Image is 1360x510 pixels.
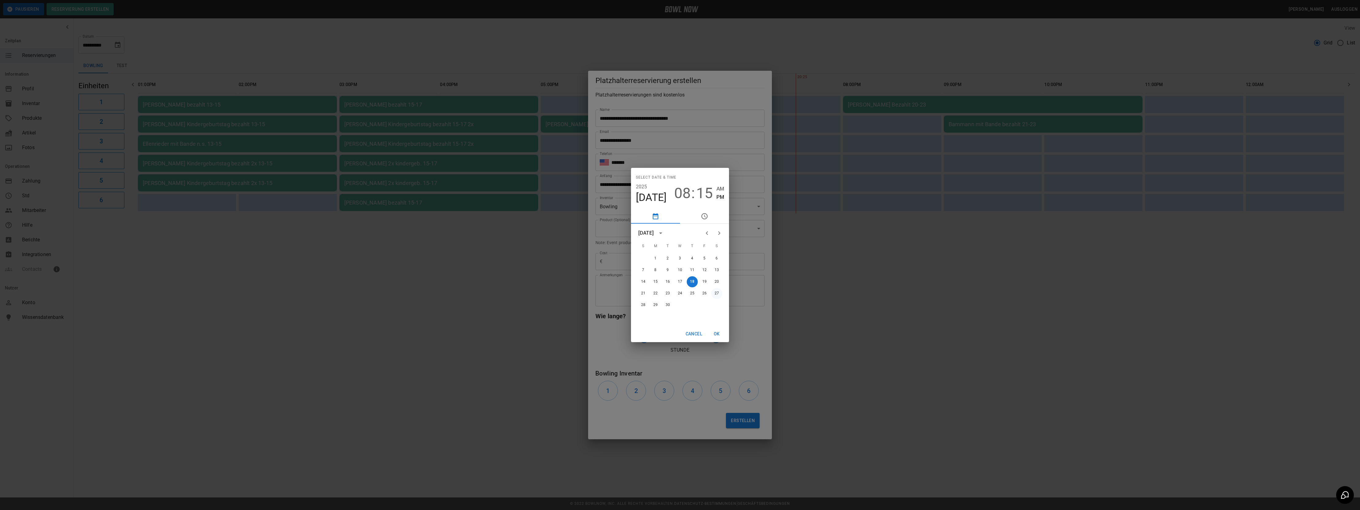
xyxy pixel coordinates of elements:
[650,240,661,252] span: Monday
[674,240,686,252] span: Wednesday
[650,253,661,264] button: 1
[716,185,724,193] button: AM
[650,265,661,276] button: 8
[662,288,673,299] button: 23
[713,227,725,239] button: Next month
[674,288,686,299] button: 24
[699,276,710,287] button: 19
[662,265,673,276] button: 9
[711,240,722,252] span: Saturday
[650,300,661,311] button: 29
[631,209,680,224] button: pick date
[711,253,722,264] button: 6
[662,253,673,264] button: 2
[687,265,698,276] button: 11
[638,276,649,287] button: 14
[683,328,705,340] button: Cancel
[674,253,686,264] button: 3
[638,300,649,311] button: 28
[662,300,673,311] button: 30
[662,240,673,252] span: Tuesday
[707,328,727,340] button: OK
[701,227,713,239] button: Previous month
[674,265,686,276] button: 10
[674,276,686,287] button: 17
[638,265,649,276] button: 7
[711,276,722,287] button: 20
[711,265,722,276] button: 13
[638,229,654,237] div: [DATE]
[636,191,667,204] button: [DATE]
[650,288,661,299] button: 22
[687,276,698,287] button: 18
[687,240,698,252] span: Thursday
[636,183,647,191] button: 2025
[655,228,666,238] button: calendar view is open, switch to year view
[711,288,722,299] button: 27
[680,209,729,224] button: pick time
[638,240,649,252] span: Sunday
[638,288,649,299] button: 21
[687,288,698,299] button: 25
[636,173,676,183] span: Select date & time
[691,185,695,202] span: :
[699,253,710,264] button: 5
[699,265,710,276] button: 12
[674,185,691,202] button: 08
[699,240,710,252] span: Friday
[696,185,713,202] button: 15
[716,193,724,201] button: PM
[662,276,673,287] button: 16
[650,276,661,287] button: 15
[687,253,698,264] button: 4
[699,288,710,299] button: 26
